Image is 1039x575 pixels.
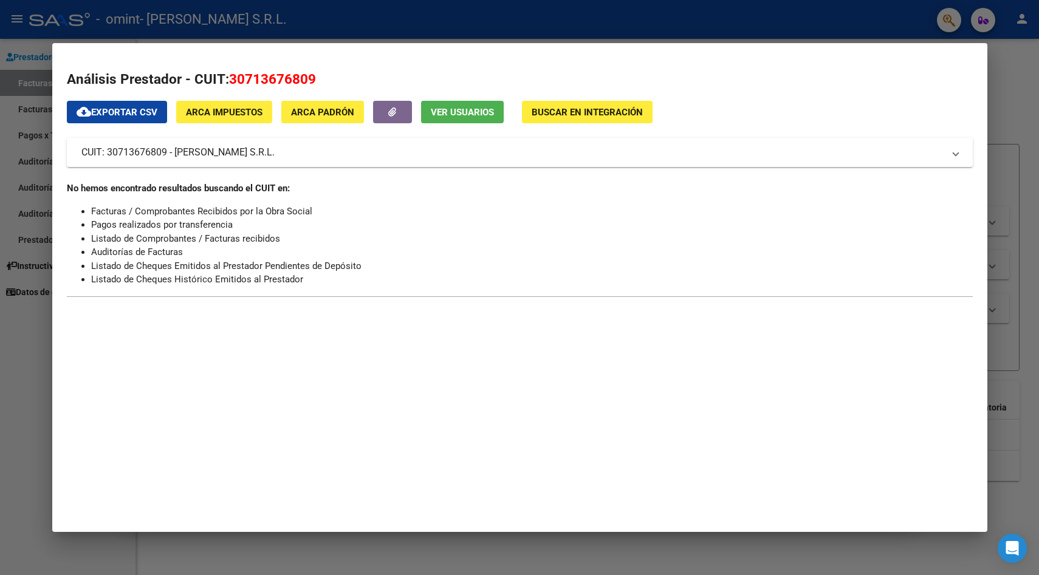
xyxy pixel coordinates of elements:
[291,107,354,118] span: ARCA Padrón
[431,107,494,118] span: Ver Usuarios
[91,259,973,273] li: Listado de Cheques Emitidos al Prestador Pendientes de Depósito
[91,273,973,287] li: Listado de Cheques Histórico Emitidos al Prestador
[281,101,364,123] button: ARCA Padrón
[77,104,91,119] mat-icon: cloud_download
[532,107,643,118] span: Buscar en Integración
[67,101,167,123] button: Exportar CSV
[77,107,157,118] span: Exportar CSV
[67,69,973,90] h2: Análisis Prestador - CUIT:
[421,101,504,123] button: Ver Usuarios
[229,71,316,87] span: 30713676809
[67,183,290,194] strong: No hemos encontrado resultados buscando el CUIT en:
[522,101,653,123] button: Buscar en Integración
[186,107,262,118] span: ARCA Impuestos
[91,232,973,246] li: Listado de Comprobantes / Facturas recibidos
[91,205,973,219] li: Facturas / Comprobantes Recibidos por la Obra Social
[176,101,272,123] button: ARCA Impuestos
[998,534,1027,563] div: Open Intercom Messenger
[91,245,973,259] li: Auditorías de Facturas
[67,138,973,167] mat-expansion-panel-header: CUIT: 30713676809 - [PERSON_NAME] S.R.L.
[91,218,973,232] li: Pagos realizados por transferencia
[81,145,944,160] mat-panel-title: CUIT: 30713676809 - [PERSON_NAME] S.R.L.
